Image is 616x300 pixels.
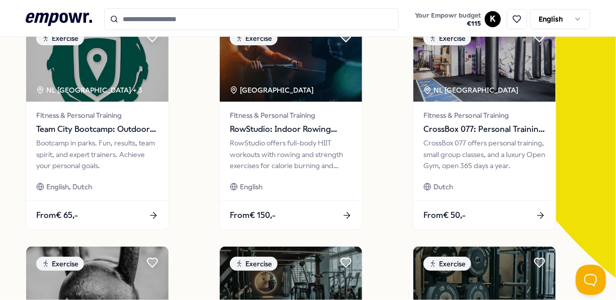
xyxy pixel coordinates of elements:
div: Bootcamp in parks. Fun, results, team spirit, and expert trainers. Achieve your personal goals. [36,137,158,171]
span: Fitness & Personal Training [36,110,158,121]
img: package image [220,21,362,102]
div: Exercise [423,31,471,45]
span: Your Empowr budget [415,12,481,20]
div: [GEOGRAPHIC_DATA] [230,85,315,96]
div: NL [GEOGRAPHIC_DATA] [423,85,520,96]
a: Your Empowr budget€115 [411,9,485,30]
span: Fitness & Personal Training [230,110,352,121]
div: RowStudio offers full-body HIIT workouts with rowing and strength exercises for calorie burning a... [230,137,352,171]
span: CrossBox 077: Personal Training & Open Gym [423,123,546,136]
span: English [240,181,262,192]
div: Exercise [230,31,278,45]
div: NL [GEOGRAPHIC_DATA] + 3 [36,85,142,96]
span: € 115 [415,20,481,28]
a: package imageExerciseNL [GEOGRAPHIC_DATA] Fitness & Personal TrainingCrossBox 077: Personal Train... [413,21,556,230]
div: Exercise [423,257,471,271]
span: English, Dutch [46,181,92,192]
span: Dutch [433,181,453,192]
div: CrossBox 077 offers personal training, small group classes, and a luxury Open Gym, open 365 days ... [423,137,546,171]
img: package image [413,21,556,102]
span: RowStudio: Indoor Rowing Classes [230,123,352,136]
span: From € 65,- [36,209,78,222]
div: Exercise [36,31,84,45]
span: Fitness & Personal Training [423,110,546,121]
a: package imageExercise[GEOGRAPHIC_DATA] Fitness & Personal TrainingRowStudio: Indoor Rowing Classe... [219,21,363,230]
span: Team City Bootcamp: Outdoor Sports [36,123,158,136]
img: package image [26,21,168,102]
div: Exercise [230,257,278,271]
button: Your Empowr budget€115 [413,10,483,30]
span: From € 50,- [423,209,466,222]
input: Search for products, categories or subcategories [104,8,399,30]
a: package imageExerciseNL [GEOGRAPHIC_DATA] + 3Fitness & Personal TrainingTeam City Bootcamp: Outdo... [26,21,169,230]
button: K [485,11,501,27]
div: Exercise [36,257,84,271]
span: From € 150,- [230,209,276,222]
iframe: Help Scout Beacon - Open [576,265,606,295]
